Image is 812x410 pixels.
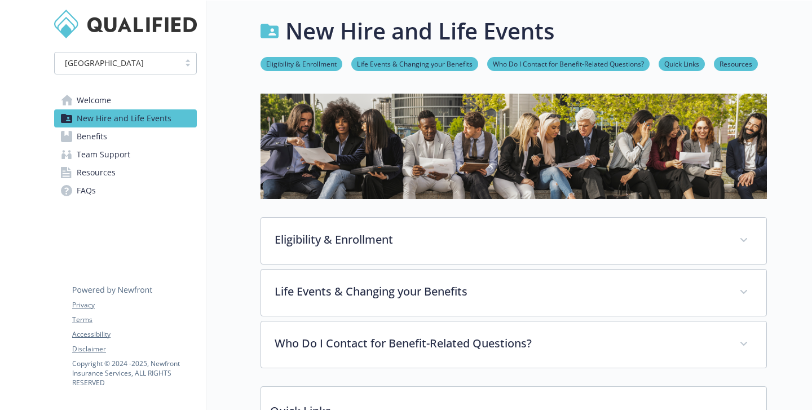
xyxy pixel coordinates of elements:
[54,182,197,200] a: FAQs
[72,329,196,340] a: Accessibility
[261,94,767,199] img: new hire page banner
[72,359,196,387] p: Copyright © 2024 - 2025 , Newfront Insurance Services, ALL RIGHTS RESERVED
[275,283,726,300] p: Life Events & Changing your Benefits
[77,91,111,109] span: Welcome
[72,300,196,310] a: Privacy
[659,58,705,69] a: Quick Links
[54,109,197,127] a: New Hire and Life Events
[72,315,196,325] a: Terms
[77,109,171,127] span: New Hire and Life Events
[54,164,197,182] a: Resources
[54,91,197,109] a: Welcome
[275,231,726,248] p: Eligibility & Enrollment
[54,146,197,164] a: Team Support
[261,58,342,69] a: Eligibility & Enrollment
[261,218,766,264] div: Eligibility & Enrollment
[77,164,116,182] span: Resources
[54,127,197,146] a: Benefits
[77,182,96,200] span: FAQs
[275,335,726,352] p: Who Do I Contact for Benefit-Related Questions?
[351,58,478,69] a: Life Events & Changing your Benefits
[261,321,766,368] div: Who Do I Contact for Benefit-Related Questions?
[60,57,174,69] span: [GEOGRAPHIC_DATA]
[487,58,650,69] a: Who Do I Contact for Benefit-Related Questions?
[714,58,758,69] a: Resources
[285,14,554,48] h1: New Hire and Life Events
[65,57,144,69] span: [GEOGRAPHIC_DATA]
[72,344,196,354] a: Disclaimer
[77,146,130,164] span: Team Support
[261,270,766,316] div: Life Events & Changing your Benefits
[77,127,107,146] span: Benefits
